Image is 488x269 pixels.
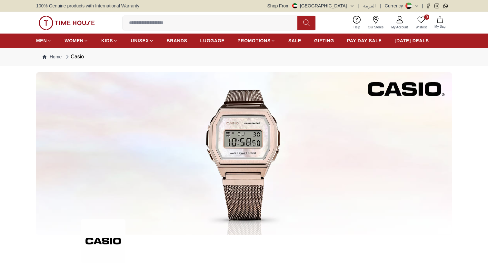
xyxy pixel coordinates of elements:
[101,35,118,46] a: KIDS
[39,16,95,30] img: ...
[200,35,225,46] a: LUGGAGE
[431,15,449,30] button: My Bag
[167,35,187,46] a: BRANDS
[413,25,429,30] span: Wishlist
[81,219,125,264] img: ...
[365,25,386,30] span: Our Stores
[36,35,52,46] a: MEN
[395,37,429,44] span: [DATE] DEALS
[443,4,448,8] a: Whatsapp
[43,54,62,60] a: Home
[432,24,448,29] span: My Bag
[64,53,84,61] div: Casio
[358,3,360,9] span: |
[347,37,382,44] span: PAY DAY SALE
[167,37,187,44] span: BRANDS
[347,35,382,46] a: PAY DAY SALE
[351,25,363,30] span: Help
[131,35,154,46] a: UNISEX
[385,3,406,9] div: Currency
[65,37,84,44] span: WOMEN
[424,15,429,20] span: 0
[200,37,225,44] span: LUGGAGE
[363,3,376,9] button: العربية
[101,37,113,44] span: KIDS
[267,3,354,9] button: Shop From[GEOGRAPHIC_DATA]
[288,37,301,44] span: SALE
[131,37,149,44] span: UNISEX
[364,15,387,31] a: Our Stores
[422,3,423,9] span: |
[434,4,439,8] a: Instagram
[65,35,88,46] a: WOMEN
[314,37,334,44] span: GIFTING
[380,3,381,9] span: |
[412,15,431,31] a: 0Wishlist
[288,35,301,46] a: SALE
[389,25,411,30] span: My Account
[36,48,452,66] nav: Breadcrumb
[237,35,275,46] a: PROMOTIONS
[36,72,452,235] img: ...
[36,3,139,9] span: 100% Genuine products with International Warranty
[395,35,429,46] a: [DATE] DEALS
[426,4,431,8] a: Facebook
[350,15,364,31] a: Help
[36,37,47,44] span: MEN
[292,3,297,8] img: United Arab Emirates
[237,37,271,44] span: PROMOTIONS
[314,35,334,46] a: GIFTING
